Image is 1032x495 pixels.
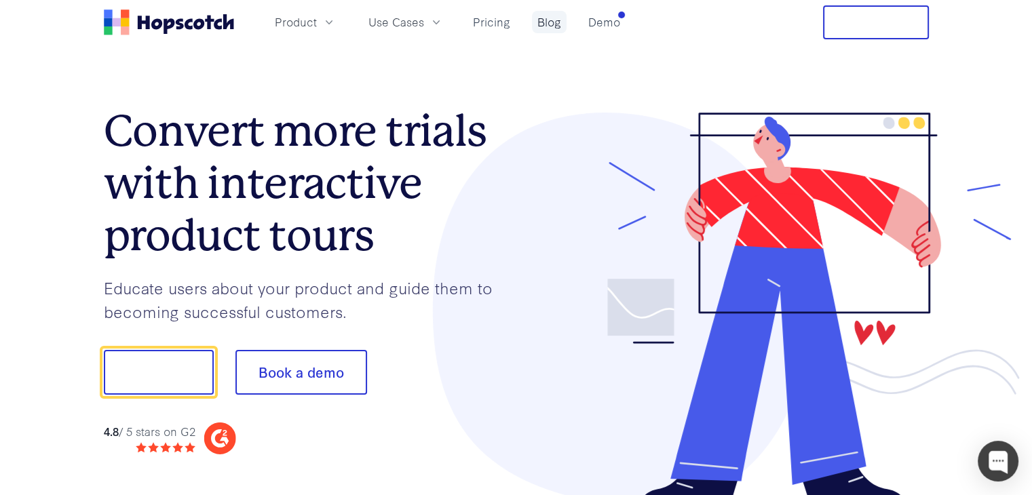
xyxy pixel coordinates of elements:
h1: Convert more trials with interactive product tours [104,105,516,261]
a: Home [104,9,234,35]
a: Pricing [467,11,516,33]
p: Educate users about your product and guide them to becoming successful customers. [104,276,516,323]
button: Product [267,11,344,33]
a: Demo [583,11,626,33]
div: / 5 stars on G2 [104,423,195,440]
button: Use Cases [360,11,451,33]
strong: 4.8 [104,423,119,439]
a: Blog [532,11,567,33]
span: Product [275,14,317,31]
span: Use Cases [368,14,424,31]
button: Book a demo [235,350,367,395]
button: Show me! [104,350,214,395]
button: Free Trial [823,5,929,39]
